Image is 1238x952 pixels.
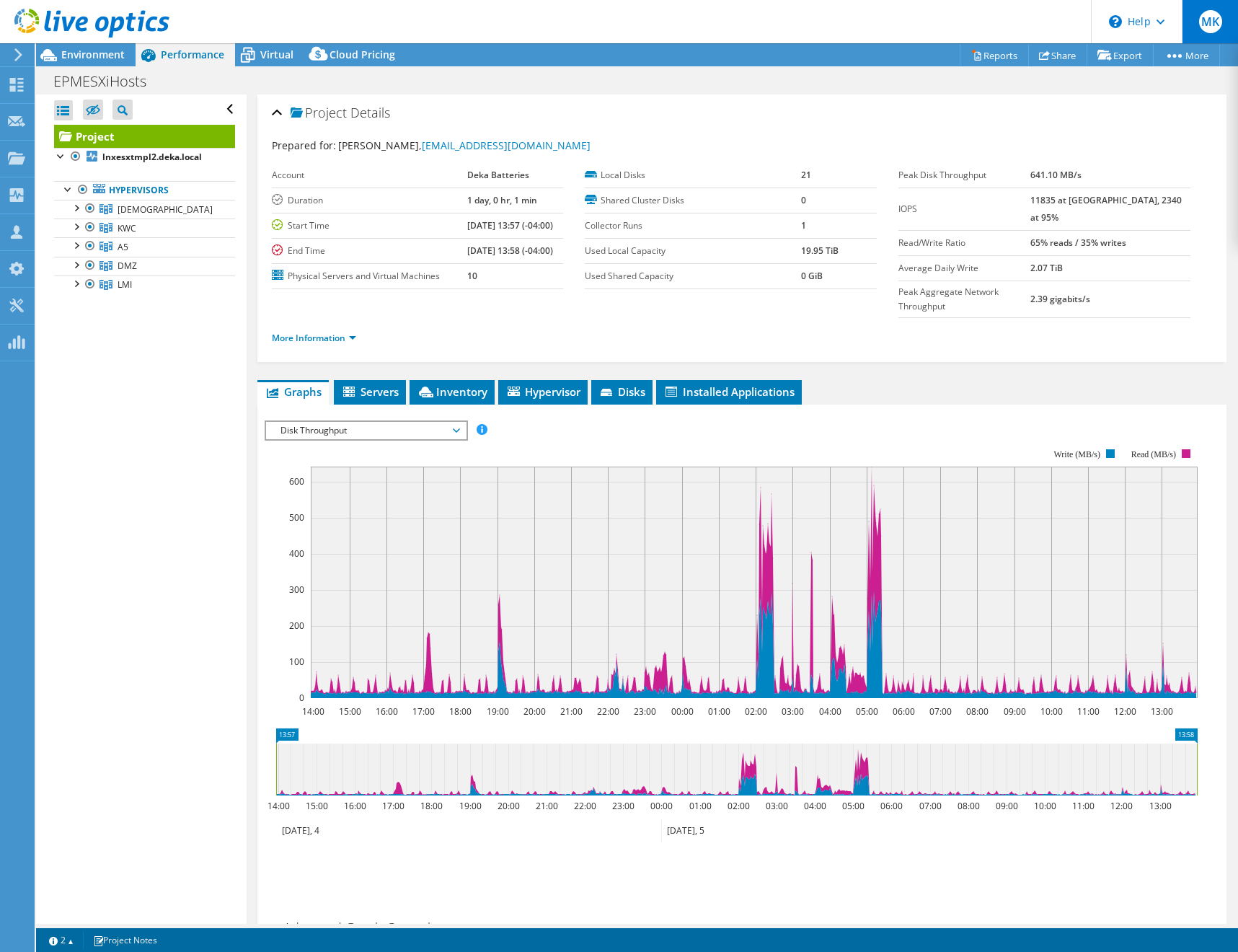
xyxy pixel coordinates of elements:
text: 16:00 [343,800,366,812]
h2: Advanced Graph Controls [265,913,436,942]
text: 04:00 [818,705,841,718]
b: 11835 at [GEOGRAPHIC_DATA], 2340 at 95% [1030,194,1182,224]
label: Local Disks [585,168,800,182]
text: 17:00 [412,705,434,718]
span: MK [1199,10,1222,33]
text: 21:00 [560,705,582,718]
text: 03:00 [781,705,803,718]
b: lnxesxtmpl2.deka.local [102,151,202,163]
label: Start Time [272,219,468,233]
text: 23:00 [633,705,655,718]
b: 1 [801,219,806,232]
text: 21:00 [535,800,557,812]
text: 09:00 [995,800,1017,812]
label: Read/Write Ratio [898,236,1030,250]
svg: \n [1109,15,1122,28]
a: A5 [54,237,235,256]
text: 12:00 [1110,800,1132,812]
a: DMZ [54,257,235,276]
span: Project [291,106,347,120]
span: Details [350,104,390,121]
text: 13:00 [1150,705,1172,718]
text: 09:00 [1003,705,1025,718]
span: Disks [598,384,645,399]
label: Collector Runs [585,219,800,233]
text: 08:00 [957,800,979,812]
text: 22:00 [596,705,619,718]
text: 600 [289,475,304,488]
b: 2.39 gigabits/s [1030,293,1090,305]
text: 100 [289,656,304,668]
b: 2.07 TiB [1030,262,1063,274]
label: Used Local Capacity [585,244,800,258]
span: Disk Throughput [273,422,459,439]
label: Physical Servers and Virtual Machines [272,269,468,283]
span: [DEMOGRAPHIC_DATA] [118,203,213,216]
span: DMZ [118,260,137,272]
text: 00:00 [671,705,693,718]
span: A5 [118,241,128,253]
text: 13:00 [1149,800,1171,812]
span: Virtual [260,48,293,61]
text: 11:00 [1076,705,1099,718]
b: Deka Batteries [467,169,529,181]
text: 06:00 [892,705,914,718]
text: 10:00 [1033,800,1056,812]
b: 0 GiB [801,270,823,282]
label: End Time [272,244,468,258]
text: 10:00 [1040,705,1062,718]
b: 0 [801,194,806,206]
a: KWC [54,219,235,237]
text: 22:00 [573,800,596,812]
a: 2 [39,931,84,949]
a: Project [54,125,235,148]
label: Account [272,168,468,182]
text: 14:00 [267,800,289,812]
text: 05:00 [855,705,877,718]
text: 23:00 [611,800,634,812]
label: Shared Cluster Disks [585,193,800,208]
text: 19:00 [486,705,508,718]
a: Export [1087,44,1154,66]
span: LMI [118,278,132,291]
label: Peak Disk Throughput [898,168,1030,182]
text: 0 [299,692,304,704]
label: IOPS [898,202,1030,216]
span: KWC [118,222,136,234]
label: Average Daily Write [898,261,1030,276]
text: 12:00 [1113,705,1136,718]
a: Share [1028,44,1087,66]
span: Performance [161,48,224,61]
text: 18:00 [448,705,471,718]
text: 11:00 [1071,800,1094,812]
a: Project Notes [83,931,167,949]
text: 300 [289,583,304,596]
text: 500 [289,511,304,524]
span: Environment [61,48,125,61]
text: Read (MB/s) [1131,449,1175,459]
text: 07:00 [919,800,941,812]
span: Graphs [265,384,322,399]
label: Duration [272,193,468,208]
b: [DATE] 13:57 (-04:00) [467,219,553,232]
b: 65% reads / 35% writes [1030,237,1126,249]
text: 19:00 [459,800,481,812]
text: 02:00 [727,800,749,812]
text: 200 [289,620,304,632]
a: Temple [54,200,235,219]
text: 01:00 [689,800,711,812]
b: 21 [801,169,811,181]
h1: EPMESXiHosts [47,74,169,89]
text: 04:00 [803,800,826,812]
text: 16:00 [375,705,397,718]
b: 641.10 MB/s [1030,169,1082,181]
b: [DATE] 13:58 (-04:00) [467,244,553,257]
a: LMI [54,276,235,294]
span: Installed Applications [663,384,795,399]
a: Hypervisors [54,181,235,200]
a: More [1153,44,1220,66]
b: 1 day, 0 hr, 1 min [467,194,537,206]
label: Peak Aggregate Network Throughput [898,285,1030,314]
text: 00:00 [650,800,672,812]
text: 14:00 [301,705,324,718]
